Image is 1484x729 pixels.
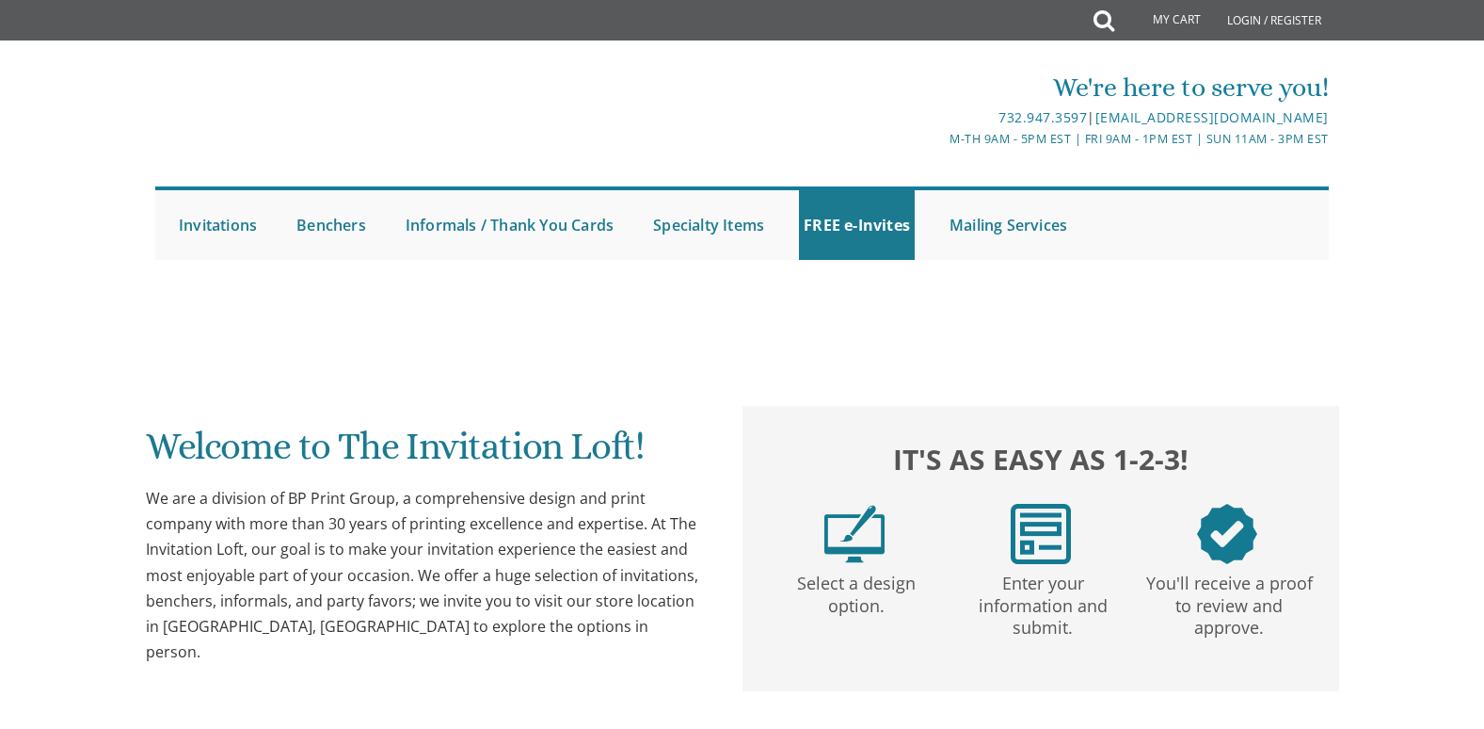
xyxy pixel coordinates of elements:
[401,190,618,260] a: Informals / Thank You Cards
[548,129,1329,149] div: M-Th 9am - 5pm EST | Fri 9am - 1pm EST | Sun 11am - 3pm EST
[648,190,769,260] a: Specialty Items
[953,564,1132,640] p: Enter your information and submit.
[1197,504,1257,564] img: step3.png
[174,190,262,260] a: Invitations
[1095,108,1329,126] a: [EMAIL_ADDRESS][DOMAIN_NAME]
[548,69,1329,106] div: We're here to serve you!
[767,564,946,618] p: Select a design option.
[548,106,1329,129] div: |
[146,486,705,665] div: We are a division of BP Print Group, a comprehensive design and print company with more than 30 y...
[1140,564,1318,640] p: You'll receive a proof to review and approve.
[998,108,1087,126] a: 732.947.3597
[146,426,705,481] h1: Welcome to The Invitation Loft!
[799,190,915,260] a: FREE e-Invites
[945,190,1072,260] a: Mailing Services
[824,504,885,564] img: step1.png
[1112,2,1214,40] a: My Cart
[1011,504,1071,564] img: step2.png
[761,438,1320,480] h2: It's as easy as 1-2-3!
[292,190,371,260] a: Benchers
